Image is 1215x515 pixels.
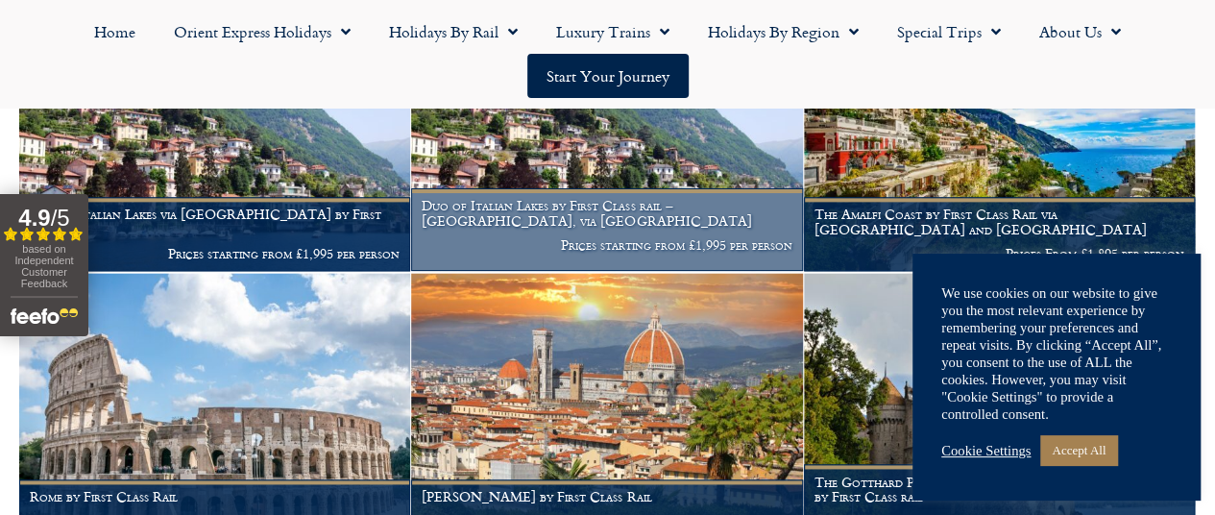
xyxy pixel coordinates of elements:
a: Orient Express Holidays [155,10,370,54]
div: Blocked (selector): [912,254,1201,501]
a: Luxury Trains [537,10,689,54]
h1: Duo of Italian Lakes by First Class rail – [GEOGRAPHIC_DATA], via [GEOGRAPHIC_DATA] [422,198,791,229]
p: Prices starting from £1,995 per person [30,246,400,261]
a: Duo of Italian Lakes via [GEOGRAPHIC_DATA] by First Class rail Prices starting from £1,995 per pe... [19,6,411,272]
a: About Us [1020,10,1140,54]
a: The Amalfi Coast by First Class Rail via [GEOGRAPHIC_DATA] and [GEOGRAPHIC_DATA] Prices From £1,8... [804,6,1196,272]
p: Prices From £1,895 per person [814,246,1184,261]
h1: [PERSON_NAME] by First Class Rail [422,489,791,504]
h1: Duo of Italian Lakes via [GEOGRAPHIC_DATA] by First Class rail [30,207,400,237]
a: Cookie Settings [941,442,1031,459]
nav: Menu [10,10,1205,98]
p: Prices starting from £1,995 per person [422,237,791,253]
a: Home [75,10,155,54]
h1: The Amalfi Coast by First Class Rail via [GEOGRAPHIC_DATA] and [GEOGRAPHIC_DATA] [814,207,1184,237]
a: Accept All [1040,435,1117,465]
a: Special Trips [878,10,1020,54]
h1: Rome by First Class Rail [30,489,400,504]
a: Duo of Italian Lakes by First Class rail – [GEOGRAPHIC_DATA], via [GEOGRAPHIC_DATA] Prices starti... [411,6,803,272]
a: Holidays by Rail [370,10,537,54]
h1: The Gotthard Panorama Express & the Centovalli Railway by First Class rail [814,475,1184,505]
a: Holidays by Region [689,10,878,54]
a: Start your Journey [527,54,689,98]
div: We use cookies on our website to give you the most relevant experience by remembering your prefer... [941,284,1172,423]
